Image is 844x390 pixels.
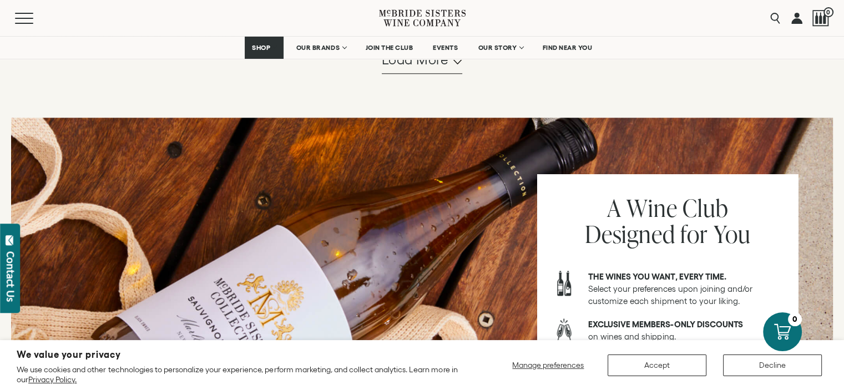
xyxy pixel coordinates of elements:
[382,50,449,69] span: Load more
[588,271,783,307] p: Select your preferences upon joining and/or customize each shipment to your liking.
[535,37,600,59] a: FIND NEAR YOU
[626,191,677,224] span: Wine
[471,37,530,59] a: OUR STORY
[585,217,675,250] span: Designed
[512,361,584,369] span: Manage preferences
[358,37,421,59] a: JOIN THE CLUB
[543,44,593,52] span: FIND NEAR YOU
[588,318,783,343] p: on wines and shipping.
[478,44,517,52] span: OUR STORY
[433,44,458,52] span: EVENTS
[382,47,463,74] button: Load more
[588,272,726,281] strong: The wines you want, every time.
[289,37,353,59] a: OUR BRANDS
[426,37,465,59] a: EVENTS
[28,375,77,384] a: Privacy Policy.
[5,251,16,302] div: Contact Us
[366,44,413,52] span: JOIN THE CLUB
[607,191,621,224] span: A
[17,364,465,384] p: We use cookies and other technologies to personalize your experience, perform marketing, and coll...
[714,217,751,250] span: You
[788,312,802,326] div: 0
[245,37,284,59] a: SHOP
[823,7,833,17] span: 0
[296,44,340,52] span: OUR BRANDS
[252,44,271,52] span: SHOP
[588,320,743,329] strong: Exclusive members-only discounts
[15,13,55,24] button: Mobile Menu Trigger
[723,354,822,376] button: Decline
[506,354,591,376] button: Manage preferences
[608,354,706,376] button: Accept
[680,217,708,250] span: for
[683,191,728,224] span: Club
[17,350,465,359] h2: We value your privacy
